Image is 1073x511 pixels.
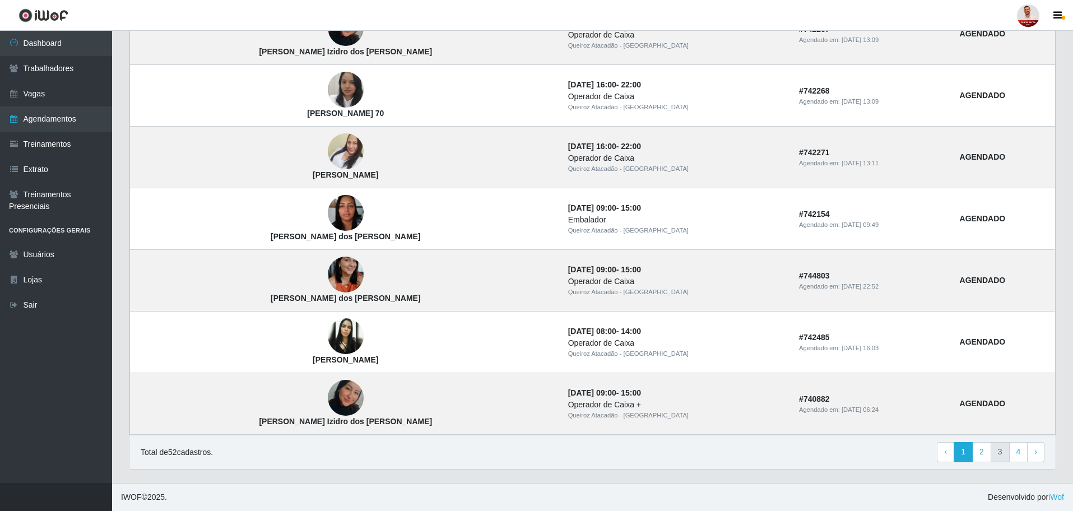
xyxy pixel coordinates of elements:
img: Luciana Nascimento Lima 70 [328,67,364,112]
strong: - [568,80,641,89]
strong: AGENDADO [960,276,1006,285]
nav: pagination [937,442,1044,462]
div: Operador de Caixa [568,29,786,41]
a: 2 [972,442,991,462]
strong: # 742271 [799,148,830,157]
time: [DATE] 16:00 [568,142,616,151]
div: Operador de Caixa [568,337,786,349]
a: 1 [954,442,973,462]
div: Operador de Caixa + [568,399,786,411]
time: [DATE] 22:52 [842,283,879,290]
div: Queiroz Atacadão - [GEOGRAPHIC_DATA] [568,411,786,420]
strong: [PERSON_NAME] Izidro dos [PERSON_NAME] [259,417,432,426]
p: Total de 52 cadastros. [141,447,213,458]
img: CoreUI Logo [18,8,68,22]
div: Agendado em: [799,220,946,230]
time: [DATE] 13:11 [842,160,879,166]
a: Next [1027,442,1044,462]
div: Operador de Caixa [568,91,786,103]
time: 22:00 [621,142,641,151]
div: Operador de Caixa [568,152,786,164]
div: Agendado em: [799,97,946,106]
div: Queiroz Atacadão - [GEOGRAPHIC_DATA] [568,349,786,359]
div: Agendado em: [799,343,946,353]
strong: AGENDADO [960,214,1006,223]
img: Nívia Rodrigues de Souza [328,318,364,354]
time: [DATE] 09:00 [568,388,616,397]
strong: AGENDADO [960,91,1006,100]
a: 3 [991,442,1010,462]
div: Embalador [568,214,786,226]
strong: [PERSON_NAME] Izidro dos [PERSON_NAME] [259,47,432,56]
strong: - [568,265,641,274]
div: Queiroz Atacadão - [GEOGRAPHIC_DATA] [568,41,786,50]
div: Agendado em: [799,35,946,45]
time: [DATE] 09:00 [568,203,616,212]
time: [DATE] 09:00 [568,265,616,274]
strong: AGENDADO [960,399,1006,408]
strong: AGENDADO [960,337,1006,346]
img: Herlane Soares dos Santos [328,189,364,237]
time: [DATE] 13:09 [842,98,879,105]
strong: # 744803 [799,271,830,280]
time: [DATE] 16:00 [568,80,616,89]
strong: AGENDADO [960,29,1006,38]
strong: [PERSON_NAME] 70 [307,109,384,118]
span: IWOF [121,493,142,501]
div: Queiroz Atacadão - [GEOGRAPHIC_DATA] [568,287,786,297]
time: [DATE] 16:03 [842,345,879,351]
time: 14:00 [621,327,641,336]
strong: - [568,203,641,212]
strong: [PERSON_NAME] dos [PERSON_NAME] [271,232,421,241]
time: [DATE] 06:24 [842,406,879,413]
div: Queiroz Atacadão - [GEOGRAPHIC_DATA] [568,103,786,112]
strong: [PERSON_NAME] dos [PERSON_NAME] [271,294,421,303]
a: 4 [1009,442,1028,462]
strong: # 742485 [799,333,830,342]
img: Marília Izidro dos Santos [328,370,364,425]
img: Leticia Hellen dos Santos Azevedo [328,243,364,307]
div: Agendado em: [799,405,946,415]
strong: [PERSON_NAME] [313,355,378,364]
div: Agendado em: [799,159,946,168]
strong: [PERSON_NAME] [313,170,378,179]
strong: - [568,327,641,336]
time: [DATE] 09:49 [842,221,879,228]
time: 22:00 [621,80,641,89]
time: [DATE] 13:09 [842,36,879,43]
span: Desenvolvido por [988,491,1064,503]
strong: AGENDADO [960,152,1006,161]
strong: - [568,388,641,397]
a: iWof [1048,493,1064,501]
div: Queiroz Atacadão - [GEOGRAPHIC_DATA] [568,164,786,174]
time: 15:00 [621,388,641,397]
strong: # 742268 [799,86,830,95]
strong: # 742154 [799,210,830,219]
img: Ligiane Samara da Silva [328,120,364,184]
div: Operador de Caixa [568,276,786,287]
span: › [1034,447,1037,456]
strong: # 740882 [799,394,830,403]
time: [DATE] 08:00 [568,327,616,336]
strong: - [568,142,641,151]
time: 15:00 [621,265,641,274]
a: Previous [937,442,954,462]
span: © 2025 . [121,491,167,503]
div: Queiroz Atacadão - [GEOGRAPHIC_DATA] [568,226,786,235]
strong: # 742267 [799,25,830,34]
div: Agendado em: [799,282,946,291]
span: ‹ [944,447,947,456]
time: 15:00 [621,203,641,212]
